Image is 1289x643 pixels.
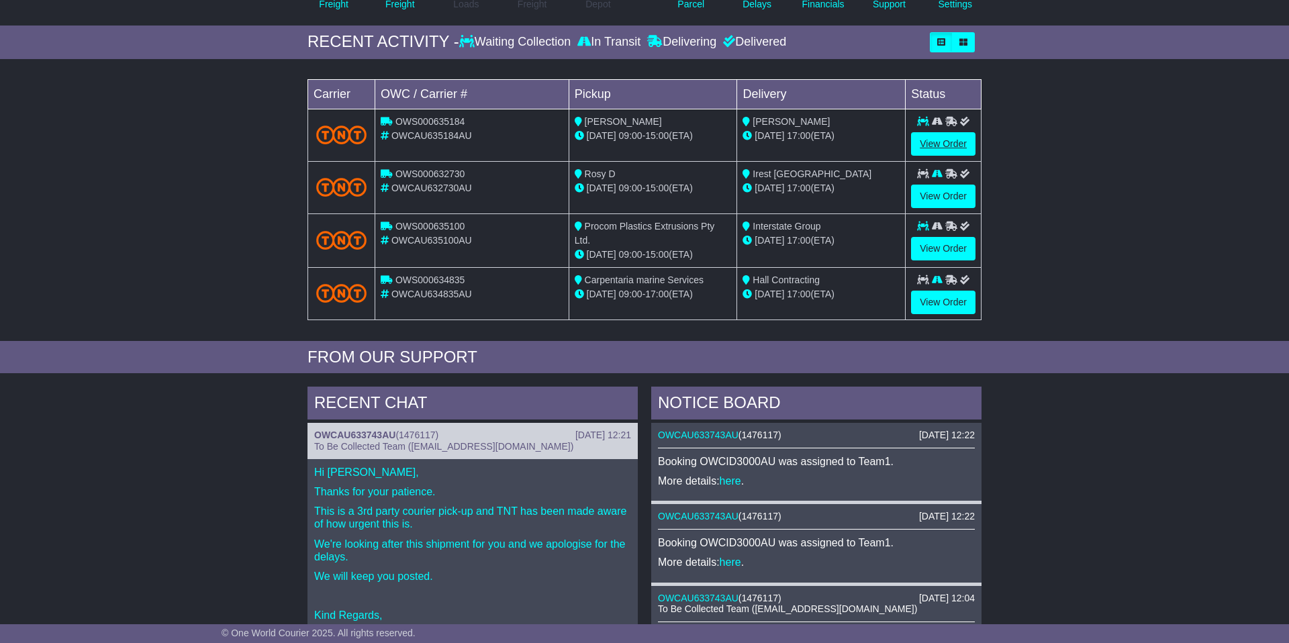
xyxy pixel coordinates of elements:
[395,275,465,285] span: OWS000634835
[658,536,975,549] p: Booking OWCID3000AU was assigned to Team1.
[314,609,631,622] p: Kind Regards,
[314,485,631,498] p: Thanks for your patience.
[574,35,644,50] div: In Transit
[391,183,472,193] span: OWCAU632730AU
[658,593,975,604] div: ( )
[314,538,631,563] p: We're looking after this shipment for you and we apologise for the delays.
[906,79,982,109] td: Status
[787,289,810,299] span: 17:00
[575,129,732,143] div: - (ETA)
[658,556,975,568] p: More details: .
[755,183,784,193] span: [DATE]
[587,130,616,141] span: [DATE]
[720,35,786,50] div: Delivered
[919,430,975,441] div: [DATE] 12:22
[645,249,669,260] span: 15:00
[644,35,720,50] div: Delivering
[619,183,642,193] span: 09:00
[587,183,616,193] span: [DATE]
[459,35,574,50] div: Waiting Collection
[395,221,465,232] span: OWS000635100
[787,183,810,193] span: 17:00
[314,441,573,452] span: To Be Collected Team ([EMAIL_ADDRESS][DOMAIN_NAME])
[575,248,732,262] div: - (ETA)
[720,475,741,487] a: here
[658,430,975,441] div: ( )
[619,249,642,260] span: 09:00
[658,603,917,614] span: To Be Collected Team ([EMAIL_ADDRESS][DOMAIN_NAME])
[375,79,569,109] td: OWC / Carrier #
[658,475,975,487] p: More details: .
[911,185,975,208] a: View Order
[742,593,779,603] span: 1476117
[753,221,820,232] span: Interstate Group
[720,556,741,568] a: here
[585,116,662,127] span: [PERSON_NAME]
[737,79,906,109] td: Delivery
[307,32,459,52] div: RECENT ACTIVITY -
[316,126,367,144] img: TNT_Domestic.png
[787,235,810,246] span: 17:00
[911,132,975,156] a: View Order
[575,181,732,195] div: - (ETA)
[753,116,830,127] span: [PERSON_NAME]
[399,430,436,440] span: 1476117
[587,289,616,299] span: [DATE]
[314,430,631,441] div: ( )
[658,430,738,440] a: OWCAU633743AU
[742,430,779,440] span: 1476117
[575,221,715,246] span: Procom Plastics Extrusions Pty Ltd.
[742,511,779,522] span: 1476117
[755,235,784,246] span: [DATE]
[585,168,616,179] span: Rosy D
[658,511,975,522] div: ( )
[743,181,900,195] div: (ETA)
[911,237,975,260] a: View Order
[651,387,982,423] div: NOTICE BOARD
[755,130,784,141] span: [DATE]
[619,289,642,299] span: 09:00
[316,231,367,249] img: TNT_Domestic.png
[314,505,631,530] p: This is a 3rd party courier pick-up and TNT has been made aware of how urgent this is.
[658,593,738,603] a: OWCAU633743AU
[314,430,395,440] a: OWCAU633743AU
[314,570,631,583] p: We will keep you posted.
[308,79,375,109] td: Carrier
[307,348,982,367] div: FROM OUR SUPPORT
[755,289,784,299] span: [DATE]
[911,291,975,314] a: View Order
[619,130,642,141] span: 09:00
[314,466,631,479] p: Hi [PERSON_NAME],
[391,289,472,299] span: OWCAU634835AU
[569,79,737,109] td: Pickup
[743,234,900,248] div: (ETA)
[743,287,900,301] div: (ETA)
[645,289,669,299] span: 17:00
[307,387,638,423] div: RECENT CHAT
[919,593,975,604] div: [DATE] 12:04
[658,511,738,522] a: OWCAU633743AU
[753,275,820,285] span: Hall Contracting
[222,628,416,638] span: © One World Courier 2025. All rights reserved.
[575,430,631,441] div: [DATE] 12:21
[585,275,704,285] span: Carpentaria marine Services
[753,168,871,179] span: Irest [GEOGRAPHIC_DATA]
[316,178,367,196] img: TNT_Domestic.png
[645,183,669,193] span: 15:00
[787,130,810,141] span: 17:00
[645,130,669,141] span: 15:00
[395,116,465,127] span: OWS000635184
[587,249,616,260] span: [DATE]
[743,129,900,143] div: (ETA)
[919,511,975,522] div: [DATE] 12:22
[395,168,465,179] span: OWS000632730
[391,235,472,246] span: OWCAU635100AU
[658,455,975,468] p: Booking OWCID3000AU was assigned to Team1.
[575,287,732,301] div: - (ETA)
[391,130,472,141] span: OWCAU635184AU
[316,284,367,302] img: TNT_Domestic.png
